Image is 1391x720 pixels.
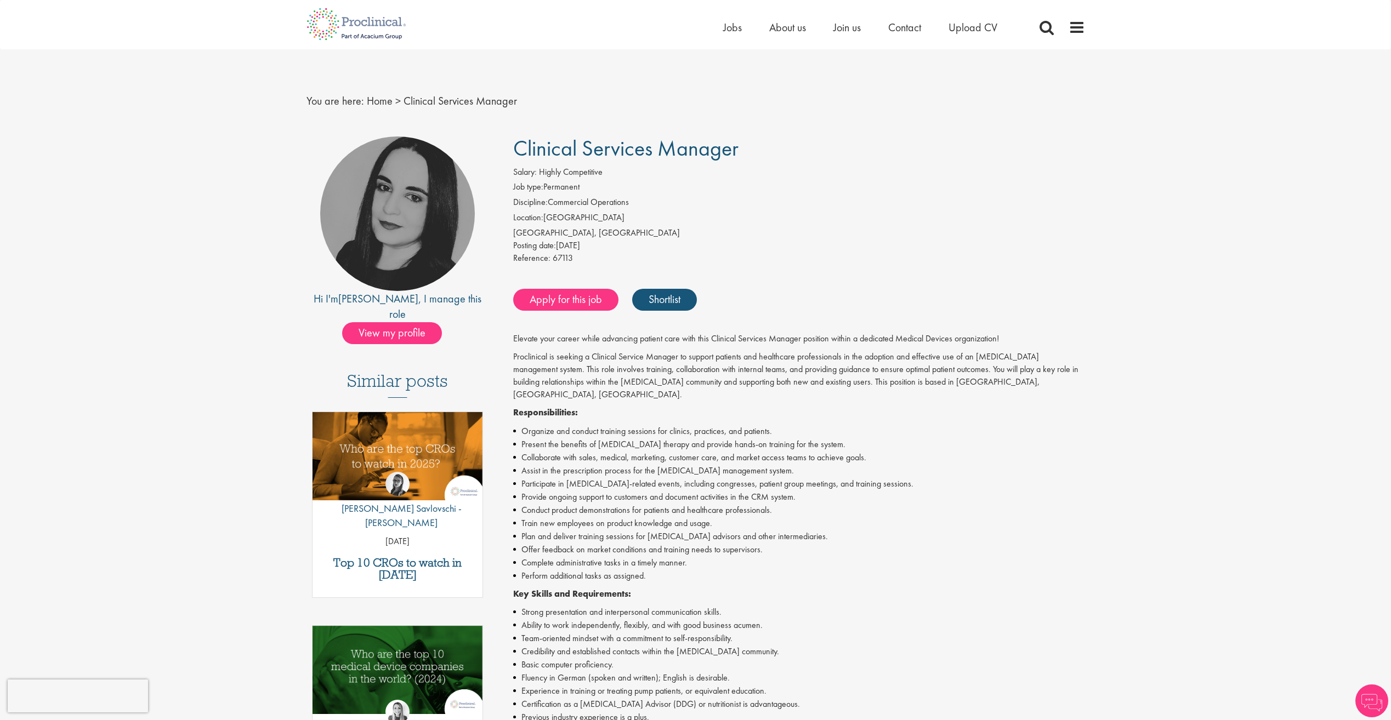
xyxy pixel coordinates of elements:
[513,645,1085,658] li: Credibility and established contacts within the [MEDICAL_DATA] community.
[513,212,1085,227] li: [GEOGRAPHIC_DATA]
[513,239,556,251] span: Posting date:
[513,227,1085,239] div: [GEOGRAPHIC_DATA], [GEOGRAPHIC_DATA]
[306,291,489,322] div: Hi I'm , I manage this role
[513,556,1085,569] li: Complete administrative tasks in a timely manner.
[513,569,1085,582] li: Perform additional tasks as assigned.
[513,543,1085,556] li: Offer feedback on market conditions and training needs to supervisors.
[513,490,1085,504] li: Provide ongoing support to customers and document activities in the CRM system.
[513,684,1085,698] li: Experience in training or treating pump patients, or equivalent education.
[513,134,739,162] span: Clinical Services Manager
[513,619,1085,632] li: Ability to work independently, flexibly, and with good business acumen.
[313,626,483,714] img: Top 10 Medical Device Companies 2024
[513,517,1085,530] li: Train new employees on product knowledge and usage.
[513,252,550,265] label: Reference:
[313,412,483,500] img: Top 10 CROs 2025 | Proclinical
[313,535,483,548] p: [DATE]
[632,289,697,311] a: Shortlist
[313,412,483,509] a: Link to a post
[318,557,478,581] a: Top 10 CROs to watch in [DATE]
[395,94,401,108] span: >
[513,588,631,599] strong: Key Skills and Requirements:
[949,20,997,35] a: Upload CV
[513,632,1085,645] li: Team-oriented mindset with a commitment to self-responsibility.
[513,333,1085,345] p: Elevate your career while advancing patient care with this Clinical Services Manager position wit...
[342,322,442,344] span: View my profile
[513,212,543,224] label: Location:
[513,605,1085,619] li: Strong presentation and interpersonal communication skills.
[313,472,483,535] a: Theodora Savlovschi - Wicks [PERSON_NAME] Savlovschi - [PERSON_NAME]
[8,679,148,712] iframe: reCAPTCHA
[513,407,578,418] strong: Responsibilities:
[513,181,543,193] label: Job type:
[1355,684,1388,717] img: Chatbot
[513,477,1085,490] li: Participate in [MEDICAL_DATA]-related events, including congresses, patient group meetings, and t...
[342,324,453,339] a: View my profile
[385,472,410,496] img: Theodora Savlovschi - Wicks
[553,252,573,264] span: 67113
[833,20,861,35] a: Join us
[539,166,603,178] span: Highly Competitive
[513,698,1085,711] li: Certification as a [MEDICAL_DATA] Advisor (DDG) or nutritionist is advantageous.
[513,425,1085,438] li: Organize and conduct training sessions for clinics, practices, and patients.
[306,94,364,108] span: You are here:
[347,372,448,398] h3: Similar posts
[513,658,1085,671] li: Basic computer proficiency.
[723,20,742,35] a: Jobs
[313,501,483,529] p: [PERSON_NAME] Savlovschi - [PERSON_NAME]
[513,504,1085,517] li: Conduct product demonstrations for patients and healthcare professionals.
[769,20,806,35] a: About us
[513,196,548,209] label: Discipline:
[888,20,921,35] a: Contact
[513,451,1085,464] li: Collaborate with sales, medical, marketing, customer care, and market access teams to achieve goals.
[513,464,1085,477] li: Assist in the prescription process for the [MEDICAL_DATA] management system.
[404,94,517,108] span: Clinical Services Manager
[367,94,393,108] a: breadcrumb link
[513,196,1085,212] li: Commercial Operations
[513,438,1085,451] li: Present the benefits of [MEDICAL_DATA] therapy and provide hands-on training for the system.
[513,671,1085,684] li: Fluency in German (spoken and written); English is desirable.
[513,289,618,311] a: Apply for this job
[338,292,418,306] a: [PERSON_NAME]
[513,351,1085,401] p: Proclinical is seeking a Clinical Service Manager to support patients and healthcare professional...
[320,136,475,291] img: imeage of recruiter Anna Klemencic
[513,181,1085,196] li: Permanent
[513,166,537,179] label: Salary:
[513,530,1085,543] li: Plan and deliver training sessions for [MEDICAL_DATA] advisors and other intermediaries.
[513,239,1085,252] div: [DATE]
